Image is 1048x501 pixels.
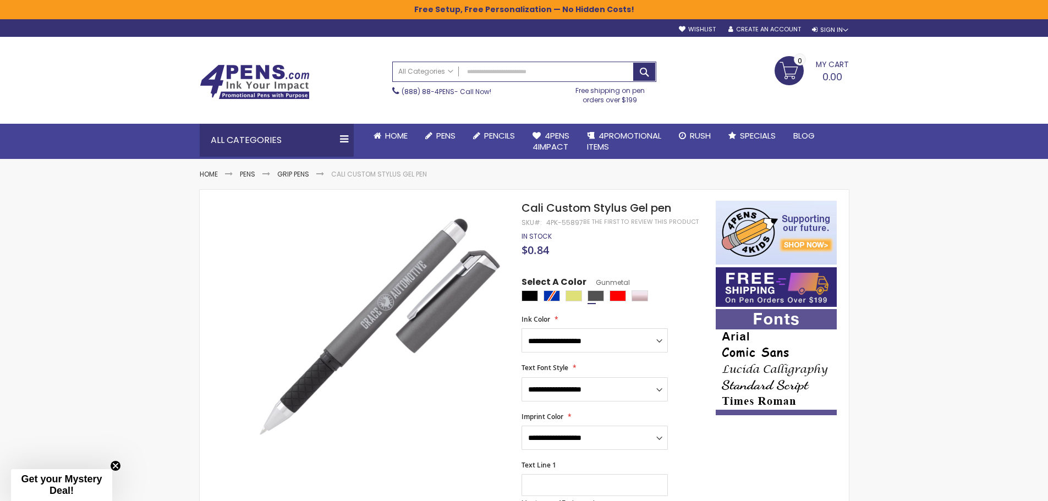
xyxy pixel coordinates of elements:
div: All Categories [200,124,354,157]
img: Free shipping on orders over $199 [716,267,837,307]
span: In stock [522,232,552,241]
span: Rush [690,130,711,141]
strong: SKU [522,218,542,227]
a: Home [365,124,416,148]
span: Imprint Color [522,412,563,421]
div: Red [610,290,626,301]
a: (888) 88-4PENS [402,87,454,96]
a: 4Pens4impact [524,124,578,159]
span: - Call Now! [402,87,491,96]
span: Text Font Style [522,363,568,372]
div: Black [522,290,538,301]
span: Home [385,130,408,141]
a: 4PROMOTIONALITEMS [578,124,670,159]
a: Create an Account [728,25,801,34]
img: cali-custom-stylus-gel-pen-gunmetal_1_1.jpeg [256,217,507,468]
span: 4PROMOTIONAL ITEMS [587,130,661,152]
div: Rose Gold [632,290,648,301]
span: Get your Mystery Deal! [21,474,102,496]
div: Gunmetal [588,290,604,301]
div: Gold [566,290,582,301]
a: Pens [416,124,464,148]
a: Rush [670,124,720,148]
span: Text Line 1 [522,460,556,470]
div: Get your Mystery Deal!Close teaser [11,469,112,501]
span: All Categories [398,67,453,76]
a: Be the first to review this product [583,218,699,226]
span: 4Pens 4impact [533,130,569,152]
button: Close teaser [110,460,121,471]
a: Blog [784,124,824,148]
div: Free shipping on pen orders over $199 [564,82,656,104]
div: 4PK-55897 [546,218,583,227]
span: $0.84 [522,243,549,257]
a: Home [200,169,218,179]
div: Sign In [812,26,848,34]
span: Pencils [484,130,515,141]
a: Grip Pens [277,169,309,179]
a: All Categories [393,62,459,80]
a: 0.00 0 [775,56,849,84]
div: returning customer, always impressed with the quality of products and excelent service, will retu... [723,458,830,482]
li: Cali Custom Stylus Gel pen [331,170,427,179]
span: 0.00 [822,70,842,84]
a: Specials [720,124,784,148]
span: JB, [PERSON_NAME] [723,441,810,452]
span: Pens [436,130,456,141]
img: 4pens 4 kids [716,201,837,265]
img: 4Pens Custom Pens and Promotional Products [200,64,310,100]
a: Wishlist [679,25,716,34]
span: Blog [793,130,815,141]
span: Select A Color [522,276,586,291]
a: Pencils [464,124,524,148]
img: font-personalization-examples [716,309,837,415]
span: Ink Color [522,315,550,324]
span: 0 [798,56,802,66]
a: Pens [240,169,255,179]
span: Cali Custom Stylus Gel pen [522,200,671,216]
div: Availability [522,232,552,241]
span: Gunmetal [586,278,630,287]
span: Specials [740,130,776,141]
